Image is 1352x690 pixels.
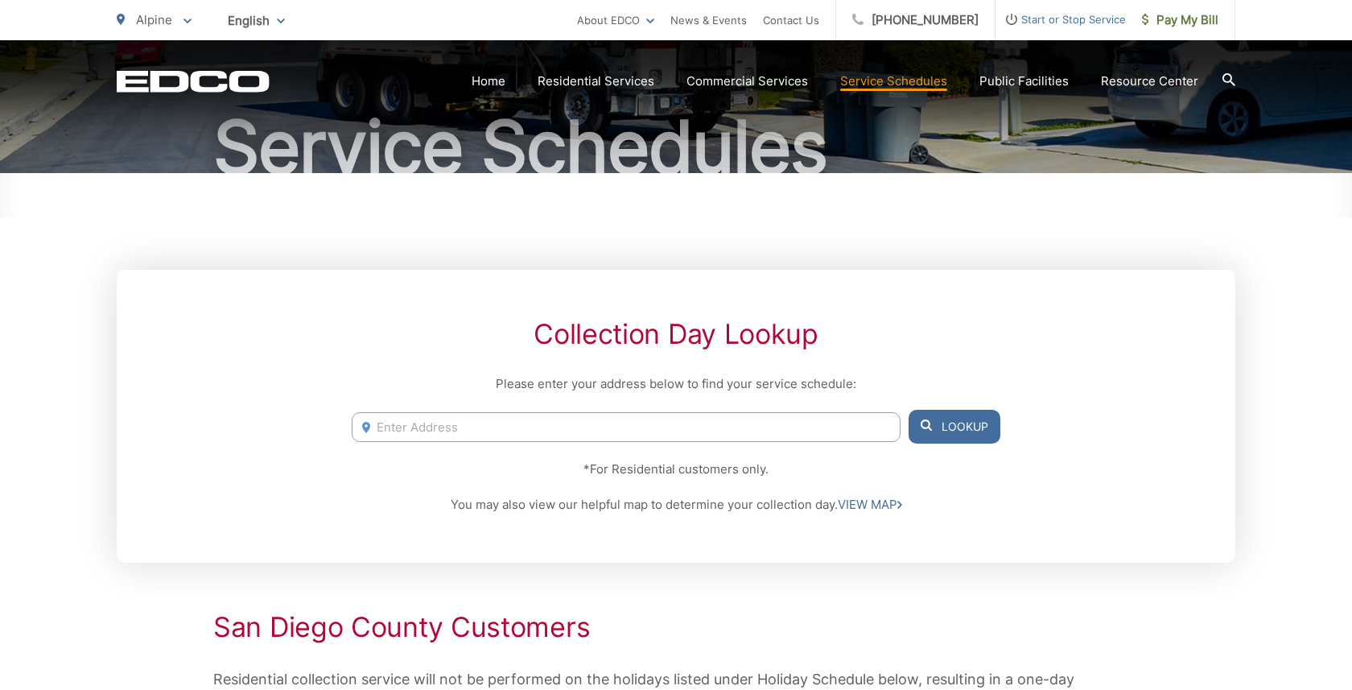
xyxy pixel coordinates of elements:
[686,72,808,91] a: Commercial Services
[1101,72,1198,91] a: Resource Center
[352,318,1000,350] h2: Collection Day Lookup
[763,10,819,30] a: Contact Us
[352,495,1000,514] p: You may also view our helpful map to determine your collection day.
[117,107,1235,188] h1: Service Schedules
[909,410,1000,444] button: Lookup
[538,72,654,91] a: Residential Services
[838,495,902,514] a: VIEW MAP
[136,12,172,27] span: Alpine
[216,6,297,35] span: English
[352,460,1000,479] p: *For Residential customers only.
[117,70,270,93] a: EDCD logo. Return to the homepage.
[670,10,747,30] a: News & Events
[840,72,947,91] a: Service Schedules
[1142,10,1218,30] span: Pay My Bill
[577,10,654,30] a: About EDCO
[352,374,1000,394] p: Please enter your address below to find your service schedule:
[979,72,1069,91] a: Public Facilities
[472,72,505,91] a: Home
[213,611,1139,643] h2: San Diego County Customers
[352,412,901,442] input: Enter Address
